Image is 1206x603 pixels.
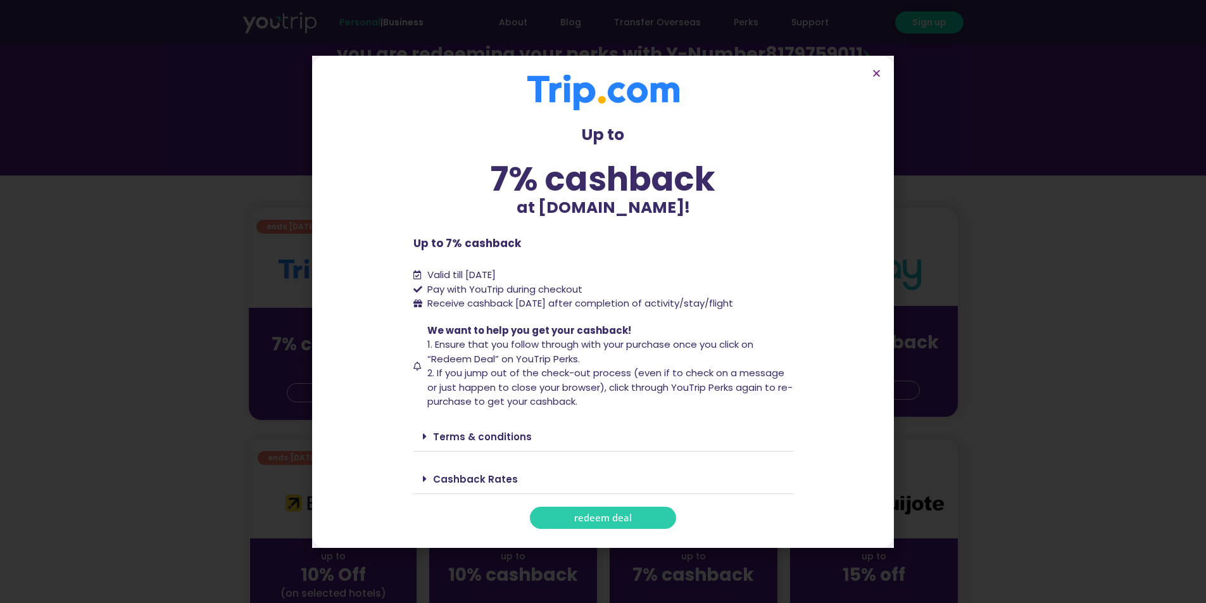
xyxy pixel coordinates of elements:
[427,324,631,337] span: We want to help you get your cashback!
[427,338,753,365] span: 1. Ensure that you follow through with your purchase once you click on “Redeem Deal” on YouTrip P...
[413,464,793,494] div: Cashback Rates
[413,162,793,196] div: 7% cashback
[413,236,521,251] b: Up to 7% cashback
[433,430,532,443] a: Terms & conditions
[530,507,676,529] a: redeem deal
[427,366,793,408] span: 2. If you jump out of the check-out process (even if to check on a message or just happen to clos...
[413,422,793,452] div: Terms & conditions
[433,473,518,486] a: Cashback Rates
[424,282,582,297] span: Pay with YouTrip during checkout
[427,268,496,281] span: Valid till [DATE]
[574,513,632,523] span: redeem deal
[427,296,733,310] span: Receive cashback [DATE] after completion of activity/stay/flight
[413,123,793,147] p: Up to
[872,68,881,78] a: Close
[413,196,793,220] p: at [DOMAIN_NAME]!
